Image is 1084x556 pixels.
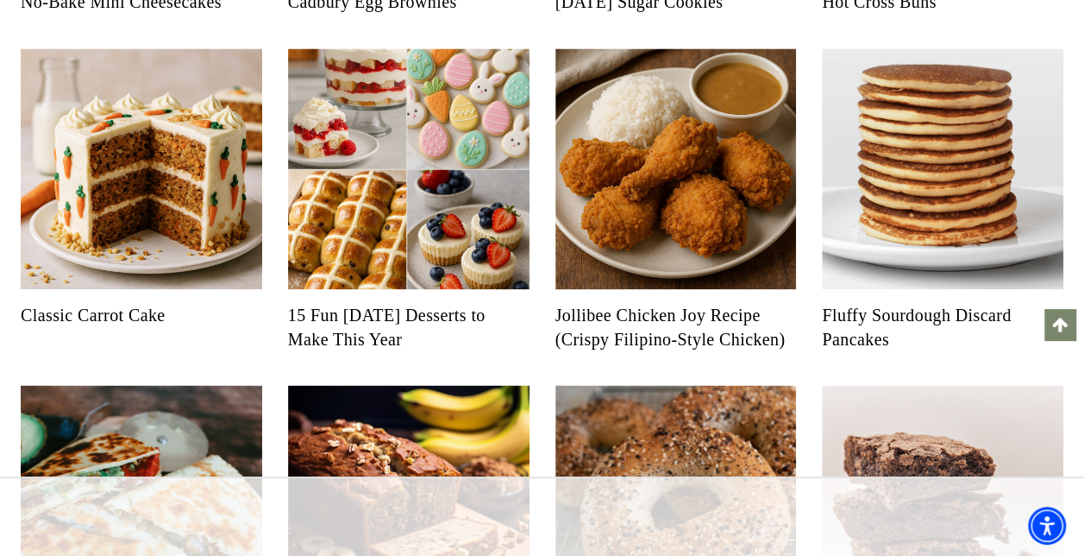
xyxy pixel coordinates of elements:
a: Read More Fluffy Sourdough Discard Pancakes [822,48,1063,290]
a: Jollibee Chicken Joy Recipe (Crispy Filipino-Style Chicken) [555,302,797,351]
div: Accessibility Menu [1028,507,1066,545]
a: Fluffy Sourdough Discard Pancakes [822,302,1063,351]
a: 15 Fun [DATE] Desserts to Make This Year [288,302,529,351]
a: Read More Jollibee Chicken Joy Recipe (Crispy Filipino-Style Chicken) [555,48,797,290]
a: Read More Classic Carrot Cake [21,48,262,290]
a: Scroll to top [1044,309,1075,340]
a: Read More 15 Fun Easter Desserts to Make This Year [288,48,529,290]
a: Classic Carrot Cake [21,302,262,326]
